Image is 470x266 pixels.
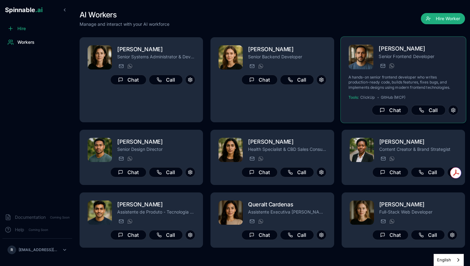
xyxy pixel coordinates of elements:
[388,62,395,70] button: WhatsApp
[17,39,35,45] span: Workers
[117,146,195,152] p: Senior Design Director
[117,54,195,60] p: Senior Systems Administrator & DevOps Engineer
[117,138,195,146] h2: [PERSON_NAME]
[248,138,326,146] h2: [PERSON_NAME]
[350,138,374,162] img: Yeshi Buthelezi
[15,227,24,233] span: Help
[258,64,263,69] img: WhatsApp
[379,218,387,225] button: Send email to isla.perez@getspinnable.ai
[219,201,243,225] img: Queralt Cardenas
[350,201,374,225] img: Isla Perez
[242,167,278,177] button: Chat
[248,218,256,225] button: Send email to queralt.cardenas@getspinnable.ai
[48,214,71,220] span: Coming Soon
[372,230,408,240] button: Chat
[110,167,146,177] button: Chat
[110,75,146,85] button: Chat
[149,75,183,85] button: Call
[248,45,326,54] h2: [PERSON_NAME]
[434,254,463,266] a: English
[27,227,50,233] span: Coming Soon
[17,25,26,32] span: Hire
[421,13,465,24] button: Hire Worker
[242,75,278,85] button: Chat
[5,244,70,256] button: R[EMAIL_ADDRESS][DOMAIN_NAME]
[117,155,125,162] button: Send email to owen.tanaka@getspinnable.ai
[411,167,445,177] button: Call
[242,230,278,240] button: Chat
[280,167,314,177] button: Call
[258,156,263,161] img: WhatsApp
[258,219,263,224] img: WhatsApp
[389,219,394,224] img: WhatsApp
[19,247,60,252] p: [EMAIL_ADDRESS][DOMAIN_NAME]
[149,167,183,177] button: Call
[88,45,112,70] img: Emma Bélanger
[248,209,326,215] p: Assistente Executiva [PERSON_NAME]
[411,105,445,115] button: Call
[280,230,314,240] button: Call
[388,218,395,225] button: WhatsApp
[127,64,132,69] img: WhatsApp
[219,45,243,70] img: Riley Janssen
[434,254,464,266] div: Language
[348,95,359,100] span: Tools:
[257,62,264,70] button: WhatsApp
[257,218,264,225] button: WhatsApp
[219,138,243,162] img: Zina Darwish
[421,16,465,22] a: Hire Worker
[379,146,457,152] p: Content Creator & Brand Strategist
[389,63,394,68] img: WhatsApp
[379,53,458,59] p: Senior Frontend Developer
[117,209,195,215] p: Assistente de Produto - Tecnologia de Aviação
[5,6,43,14] span: Spinnable
[380,95,405,100] span: GitHub (MCP)
[248,54,326,60] p: Senior Backend Developer
[377,95,379,100] span: •
[248,200,326,209] h2: Queralt Cardenas
[117,45,195,54] h2: [PERSON_NAME]
[11,247,13,252] span: R
[126,155,133,162] button: WhatsApp
[110,230,146,240] button: Chat
[372,167,408,177] button: Chat
[388,155,395,162] button: WhatsApp
[127,219,132,224] img: WhatsApp
[127,156,132,161] img: WhatsApp
[379,209,457,215] p: Full-Stack Web Developer
[35,6,43,14] span: .ai
[88,201,112,225] img: Ryan Schmidt
[248,62,256,70] button: Send email to riley.janssen@getspinnable.ai
[379,155,387,162] button: Send email to yeshi.buthelezi@getspinnable.ai
[117,200,195,209] h2: [PERSON_NAME]
[379,44,458,53] h2: [PERSON_NAME]
[149,230,183,240] button: Call
[379,138,457,146] h2: [PERSON_NAME]
[117,218,125,225] button: Send email to ryan.schmidt@getspinnable.ai
[88,138,112,162] img: Owen Tanaka
[15,214,46,220] span: Documentation
[80,21,169,27] p: Manage and interact with your AI workforce
[379,200,457,209] h2: [PERSON_NAME]
[280,75,314,85] button: Call
[248,155,256,162] button: Send email to zina.darwish@getspinnable.ai
[379,62,386,70] button: Send email to ivan.tan@getspinnable.ai
[348,75,458,90] p: A hands-on senior frontend developer who writes production-ready code, builds features, fixes bug...
[389,156,394,161] img: WhatsApp
[360,95,375,100] span: ClickUp
[248,146,326,152] p: Health Specialist & CBD Sales Consultant
[126,62,133,70] button: WhatsApp
[372,105,408,115] button: Chat
[411,230,445,240] button: Call
[257,155,264,162] button: WhatsApp
[348,45,373,70] img: Ivan Tan
[126,218,133,225] button: WhatsApp
[434,254,464,266] aside: Language selected: English
[80,10,169,20] h1: AI Workers
[117,62,125,70] button: Send email to emma.bélanger@getspinnable.ai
